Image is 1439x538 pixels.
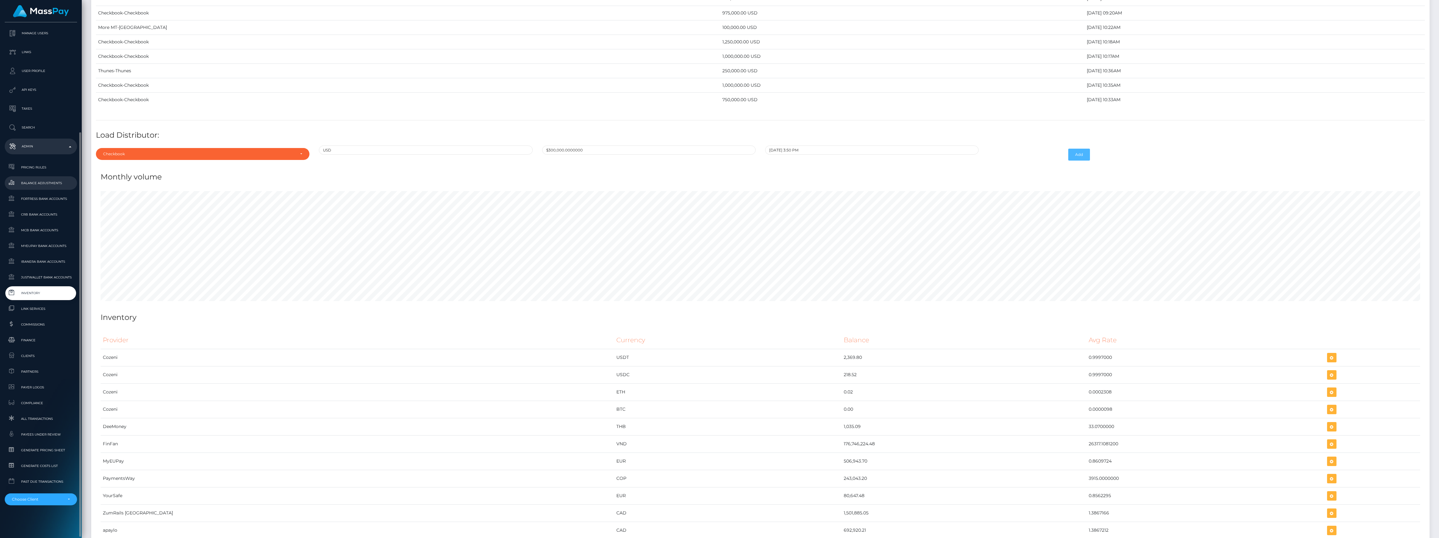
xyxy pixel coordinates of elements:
a: Generate Costs List [5,459,77,473]
td: 0.00 [842,401,1086,418]
p: Manage Users [7,29,75,38]
td: 1,000,000.00 USD [720,78,1085,93]
a: Past Due Transactions [5,475,77,488]
button: Checkbook [96,148,309,160]
a: Balance Adjustments [5,176,77,190]
td: 250,000.00 USD [720,64,1085,78]
span: Inventory [7,289,75,297]
a: API Keys [5,82,77,98]
a: All Transactions [5,412,77,425]
td: VND [614,435,842,453]
a: User Profile [5,63,77,79]
td: Checkbook-Checkbook [96,35,720,49]
a: Manage Users [5,25,77,41]
p: Taxes [7,104,75,113]
td: [DATE] 10:33AM [1085,93,1425,107]
a: MyEUPay Bank Accounts [5,239,77,253]
td: 0.0002308 [1086,383,1325,401]
td: THB [614,418,842,435]
td: [DATE] 10:35AM [1085,78,1425,93]
p: User Profile [7,66,75,76]
td: 0.0000098 [1086,401,1325,418]
span: Link Services [7,305,75,312]
th: Currency [614,332,842,349]
td: ETH [614,383,842,401]
img: MassPay Logo [13,5,69,17]
h4: Load Distributor: [96,130,1425,141]
td: 80,647.48 [842,487,1086,504]
td: Cozeni [101,349,614,366]
span: MyEUPay Bank Accounts [7,242,75,250]
h4: Inventory [101,312,1420,323]
td: 1,000,000.00 USD [720,49,1085,64]
a: Payer Logos [5,381,77,394]
td: FinFan [101,435,614,453]
td: EUR [614,487,842,504]
td: [DATE] 10:18AM [1085,35,1425,49]
span: Generate Costs List [7,462,75,469]
div: Choose Client [12,497,63,502]
td: 0.9997000 [1086,366,1325,383]
td: Cozeni [101,383,614,401]
td: MyEUPay [101,453,614,470]
td: 506,943.70 [842,453,1086,470]
a: Compliance [5,396,77,410]
td: [DATE] 10:17AM [1085,49,1425,64]
a: Pricing Rules [5,161,77,174]
td: 0.02 [842,383,1086,401]
td: More MT-[GEOGRAPHIC_DATA] [96,20,720,35]
td: Cozeni [101,366,614,383]
span: Clients [7,352,75,360]
td: Checkbook-Checkbook [96,49,720,64]
td: [DATE] 10:22AM [1085,20,1425,35]
a: Clients [5,349,77,363]
div: Checkbook [103,151,295,156]
td: 3915.0000000 [1086,470,1325,487]
td: 26317.1081200 [1086,435,1325,453]
a: CRB Bank Accounts [5,208,77,221]
a: Commissions [5,318,77,331]
td: 33.0700000 [1086,418,1325,435]
p: Search [7,123,75,132]
a: JustWallet Bank Accounts [5,271,77,284]
span: Compliance [7,399,75,407]
td: 176,746,224.48 [842,435,1086,453]
td: YourSafe [101,487,614,504]
td: ZumRails [GEOGRAPHIC_DATA] [101,504,614,522]
td: 2,369.80 [842,349,1086,366]
td: 1,035.09 [842,418,1086,435]
a: Link Services [5,302,77,316]
a: Finance [5,333,77,347]
td: DeeMoney [101,418,614,435]
td: 243,043.20 [842,470,1086,487]
a: Inventory [5,286,77,300]
span: JustWallet Bank Accounts [7,274,75,281]
td: 750,000.00 USD [720,93,1085,107]
p: Links [7,47,75,57]
span: CRB Bank Accounts [7,211,75,218]
a: MCB Bank Accounts [5,223,77,237]
a: Search [5,120,77,135]
span: Partners [7,368,75,375]
td: 218.52 [842,366,1086,383]
a: Fortress Bank Accounts [5,192,77,206]
td: [DATE] 09:20AM [1085,6,1425,20]
a: Partners [5,365,77,378]
td: EUR [614,453,842,470]
button: Add [1068,149,1090,161]
h4: Monthly volume [101,172,1420,183]
td: 0.8562295 [1086,487,1325,504]
td: Cozeni [101,401,614,418]
a: Ibanera Bank Accounts [5,255,77,268]
span: All Transactions [7,415,75,422]
td: 100,000.00 USD [720,20,1085,35]
td: 975,000.00 USD [720,6,1085,20]
span: Balance Adjustments [7,179,75,187]
p: Admin [7,142,75,151]
span: Generate Pricing Sheet [7,447,75,454]
td: 1.3867166 [1086,504,1325,522]
td: USDC [614,366,842,383]
span: Finance [7,337,75,344]
a: Taxes [5,101,77,117]
td: USDT [614,349,842,366]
